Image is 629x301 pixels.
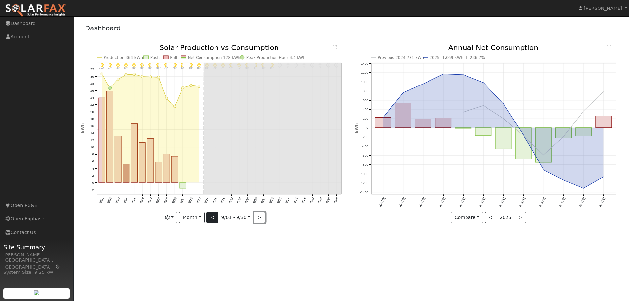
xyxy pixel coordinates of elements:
[366,126,368,130] text: 0
[188,55,240,60] text: Net Consumption 128 kWh
[430,55,488,60] text: 2025 -1,069 kWh [ -236.7% ]
[80,123,85,133] text: kWh
[363,117,368,121] text: 200
[539,197,546,207] text: [DATE]
[522,134,525,136] circle: onclick=""
[354,123,359,133] text: kWh
[198,85,200,88] circle: onclick=""
[150,55,159,60] text: Push
[187,67,194,69] p: 86°
[562,136,565,138] circle: onclick=""
[395,103,411,128] rect: onclick=""
[582,187,585,190] circle: onclick=""
[361,80,369,84] text: 1000
[139,67,145,69] p: 85°
[442,73,445,75] circle: onclick=""
[115,136,121,183] rect: onclick=""
[309,197,315,204] text: 9/27
[3,252,70,258] div: [PERSON_NAME]
[360,181,368,185] text: -1200
[495,128,511,149] rect: onclick=""
[317,197,323,204] text: 9/28
[3,257,70,271] div: [GEOGRAPHIC_DATA], [GEOGRAPHIC_DATA]
[92,153,94,156] text: 8
[116,63,120,67] i: 9/03 - Clear
[3,243,70,252] span: Site Summary
[100,73,103,75] circle: onclick=""
[172,63,176,67] i: 9/10 - Clear
[378,197,386,207] text: [DATE]
[362,154,368,157] text: -600
[462,73,465,76] circle: onclick=""
[147,197,153,204] text: 9/07
[123,67,129,69] p: 87°
[579,197,586,207] text: [DATE]
[502,103,505,105] circle: onclick=""
[106,91,113,182] rect: onclick=""
[361,62,369,65] text: 1400
[218,212,254,223] button: 9/01 - 9/30
[171,67,178,69] p: 78°
[333,45,337,50] text: 
[542,168,545,171] circle: onclick=""
[90,117,94,121] text: 18
[100,63,104,67] i: 9/01 - Clear
[108,63,112,67] i: 9/02 - Clear
[3,269,70,276] div: System Size: 9.25 kW
[206,212,218,223] button: <
[163,67,169,69] p: 79°
[165,97,168,100] circle: onclick=""
[422,83,425,85] circle: onclick=""
[90,145,94,149] text: 10
[55,264,61,270] a: Map
[435,118,451,128] rect: onclick=""
[482,104,485,107] circle: onclick=""
[236,197,242,204] text: 9/18
[131,124,137,183] rect: onclick=""
[181,86,184,89] circle: onclick=""
[362,163,368,166] text: -800
[115,197,121,204] text: 9/03
[132,63,136,67] i: 9/05 - Clear
[478,197,486,207] text: [DATE]
[415,119,431,128] rect: onclick=""
[171,156,178,182] rect: onclick=""
[246,55,306,60] text: Peak Production Hour 4.4 kWh
[90,67,94,71] text: 32
[378,55,424,60] text: Previous 2024 781 kWh
[362,135,368,139] text: -200
[187,197,193,204] text: 9/12
[499,197,506,207] text: [DATE]
[363,89,368,93] text: 800
[98,67,105,69] p: 100°
[285,197,291,204] text: 9/24
[293,197,298,204] text: 9/25
[482,81,485,84] circle: onclick=""
[179,197,185,204] text: 9/11
[90,124,94,128] text: 16
[90,138,94,142] text: 12
[375,118,391,128] rect: onclick=""
[502,117,505,120] circle: onclick=""
[106,197,112,204] text: 9/02
[149,76,152,78] circle: onclick=""
[438,197,446,207] text: [DATE]
[139,197,145,204] text: 9/06
[124,63,128,67] i: 9/04 - Clear
[90,110,94,114] text: 20
[196,197,201,204] text: 9/13
[90,131,94,135] text: 14
[98,98,105,183] rect: onclick=""
[556,128,572,138] rect: onclick=""
[156,63,160,67] i: 9/08 - Clear
[363,108,368,111] text: 400
[402,91,405,94] circle: onclick=""
[163,154,170,183] rect: onclick=""
[418,197,426,207] text: [DATE]
[254,212,265,223] button: >
[139,143,145,183] rect: onclick=""
[204,67,210,69] p: 88°
[164,63,168,67] i: 9/09 - Clear
[155,197,161,204] text: 9/08
[179,212,205,223] button: Month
